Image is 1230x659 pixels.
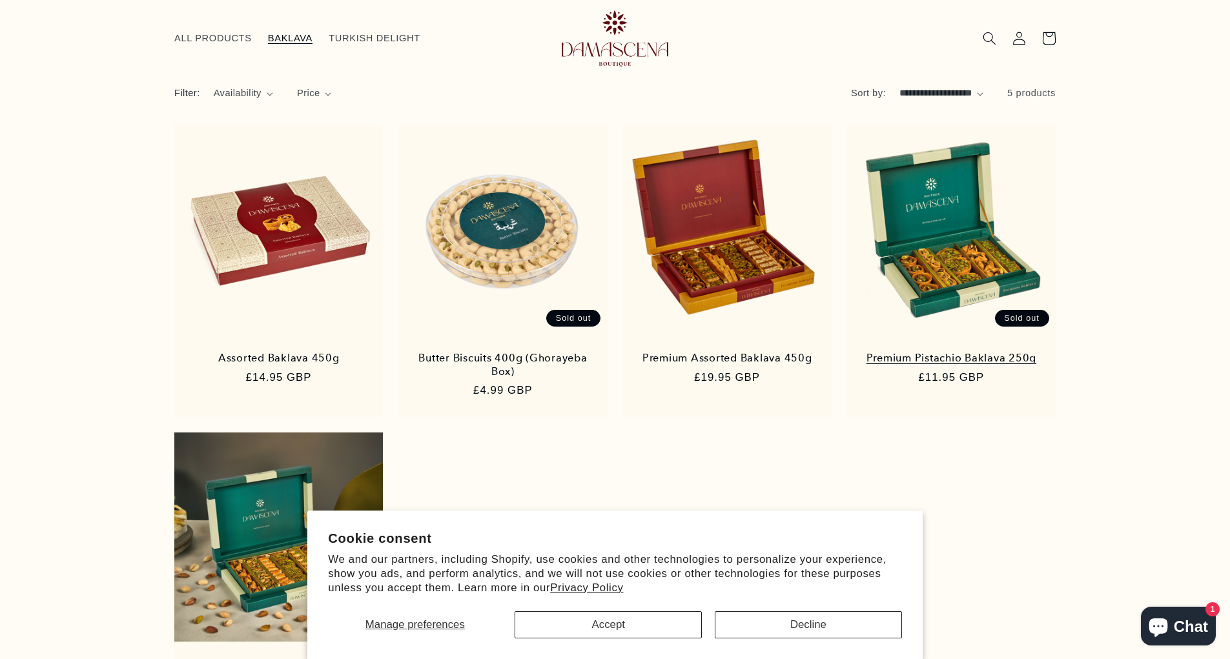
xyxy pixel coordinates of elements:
[539,5,692,71] a: Damascena Boutique
[328,553,902,594] p: We and our partners, including Shopify, use cookies and other technologies to personalize your ex...
[329,32,420,45] span: TURKISH DELIGHT
[851,88,886,98] label: Sort by:
[214,86,261,101] span: Availability
[637,352,818,365] a: Premium Assorted Baklava 450g
[174,86,200,101] h2: Filter:
[1007,88,1056,98] span: 5 products
[1137,607,1220,649] inbox-online-store-chat: Shopify online store chat
[166,24,260,52] a: ALL PRODUCTS
[412,352,593,378] a: Butter Biscuits 400g (Ghorayeba Box)
[861,352,1042,365] a: Premium Pistachio Baklava 250g
[365,618,465,631] span: Manage preferences
[260,24,320,52] a: BAKLAVA
[321,24,429,52] a: TURKISH DELIGHT
[550,582,623,594] a: Privacy Policy
[515,611,702,638] button: Accept
[297,86,320,101] span: Price
[214,86,274,101] summary: Availability (0 selected)
[328,531,902,546] h2: Cookie consent
[974,23,1004,53] summary: Search
[328,611,502,638] button: Manage preferences
[268,32,313,45] span: BAKLAVA
[562,10,668,66] img: Damascena Boutique
[297,86,332,101] summary: Price
[188,352,369,365] a: Assorted Baklava 450g
[174,32,252,45] span: ALL PRODUCTS
[715,611,902,638] button: Decline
